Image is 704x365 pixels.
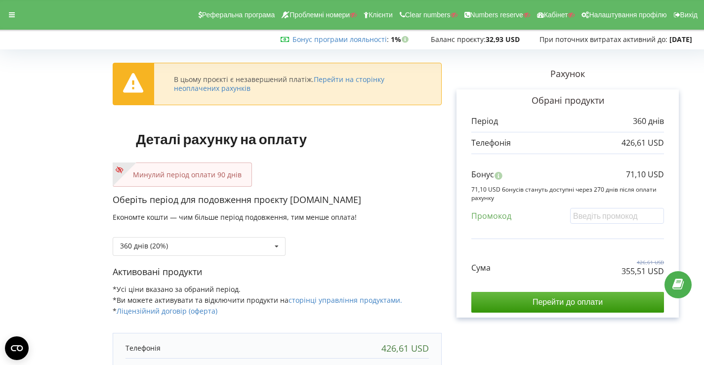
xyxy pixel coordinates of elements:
[174,75,421,93] div: В цьому проєкті є незавершений платіж.
[113,212,357,222] span: Економте кошти — чим більше період подовження, тим менше оплата!
[290,11,350,19] span: Проблемні номери
[539,35,667,44] span: При поточних витратах активний до:
[471,116,498,127] p: Період
[123,170,242,180] p: Минулий період оплати 90 днів
[369,11,393,19] span: Клієнти
[113,194,442,206] p: Оберіть період для подовження проєкту [DOMAIN_NAME]
[621,137,664,149] p: 426,61 USD
[471,292,664,313] input: Перейти до оплати
[292,35,387,44] a: Бонус програми лояльності
[381,343,429,353] div: 426,61 USD
[570,208,664,223] input: Введіть промокод
[471,169,494,180] p: Бонус
[626,169,664,180] p: 71,10 USD
[405,11,451,19] span: Clear numbers
[125,343,161,353] p: Телефонія
[289,295,402,305] a: сторінці управління продуктами.
[113,266,442,279] p: Активовані продукти
[471,262,491,274] p: Сума
[292,35,389,44] span: :
[471,210,511,222] p: Промокод
[471,94,664,107] p: Обрані продукти
[431,35,486,44] span: Баланс проєкту:
[442,68,694,81] p: Рахунок
[5,336,29,360] button: Open CMP widget
[633,116,664,127] p: 360 днів
[621,259,664,266] p: 426,61 USD
[589,11,666,19] span: Налаштування профілю
[202,11,275,19] span: Реферальна програма
[544,11,568,19] span: Кабінет
[113,295,402,305] span: *Ви можете активувати та відключити продукти на
[669,35,692,44] strong: [DATE]
[117,306,217,316] a: Ліцензійний договір (оферта)
[174,75,384,93] a: Перейти на сторінку неоплачених рахунків
[471,137,511,149] p: Телефонія
[486,35,520,44] strong: 32,93 USD
[113,115,330,162] h1: Деталі рахунку на оплату
[680,11,698,19] span: Вихід
[471,185,664,202] p: 71,10 USD бонусів стануть доступні через 270 днів після оплати рахунку
[113,284,241,294] span: *Усі ціни вказано за обраний період.
[391,35,411,44] strong: 1%
[120,243,168,249] div: 360 днів (20%)
[621,266,664,277] p: 355,51 USD
[470,11,523,19] span: Numbers reserve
